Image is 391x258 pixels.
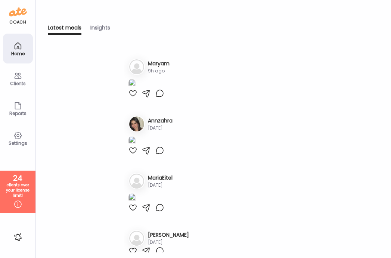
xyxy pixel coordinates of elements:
[148,182,173,189] div: [DATE]
[129,231,144,246] img: bg-avatar-default.svg
[9,19,26,25] div: coach
[148,174,173,182] h3: MariaEitel
[4,111,31,116] div: Reports
[129,116,144,131] img: avatars%2FqhHDn4XjxJVHWDvtl6RkNWap9aJ3
[148,239,189,246] div: [DATE]
[4,81,31,86] div: Clients
[128,193,136,203] img: images%2F2Tqc0mDlBcbfBlKC14BgU5eUO4J3%2FQhIJFaBM7Q6aH1sZ9yEV%2FiN9c7W03UEy84EUNH6Q2_1080
[148,117,173,125] h3: Annzahra
[4,141,31,146] div: Settings
[3,174,33,183] div: 24
[48,24,81,35] div: Latest meals
[148,60,170,68] h3: Maryam
[128,136,136,146] img: images%2FqhHDn4XjxJVHWDvtl6RkNWap9aJ3%2FpZpC5cN6zO4EQhXpKRqu%2FSFmUprGYYrxWEpWxBYm0_1080
[148,68,170,74] div: 9h ago
[128,79,136,89] img: images%2FoG9J5tvybfYAnMBrPLldqCq5TI73%2Fx28IcYDdl1q1x6WPT23m%2FCgPCDDpGET7vs4fcXRz7_1080
[148,231,189,239] h3: [PERSON_NAME]
[129,174,144,189] img: bg-avatar-default.svg
[148,125,173,131] div: [DATE]
[3,183,33,198] div: clients over your license limit!
[4,51,31,56] div: Home
[90,24,110,35] div: Insights
[129,59,144,74] img: bg-avatar-default.svg
[9,6,27,18] img: ate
